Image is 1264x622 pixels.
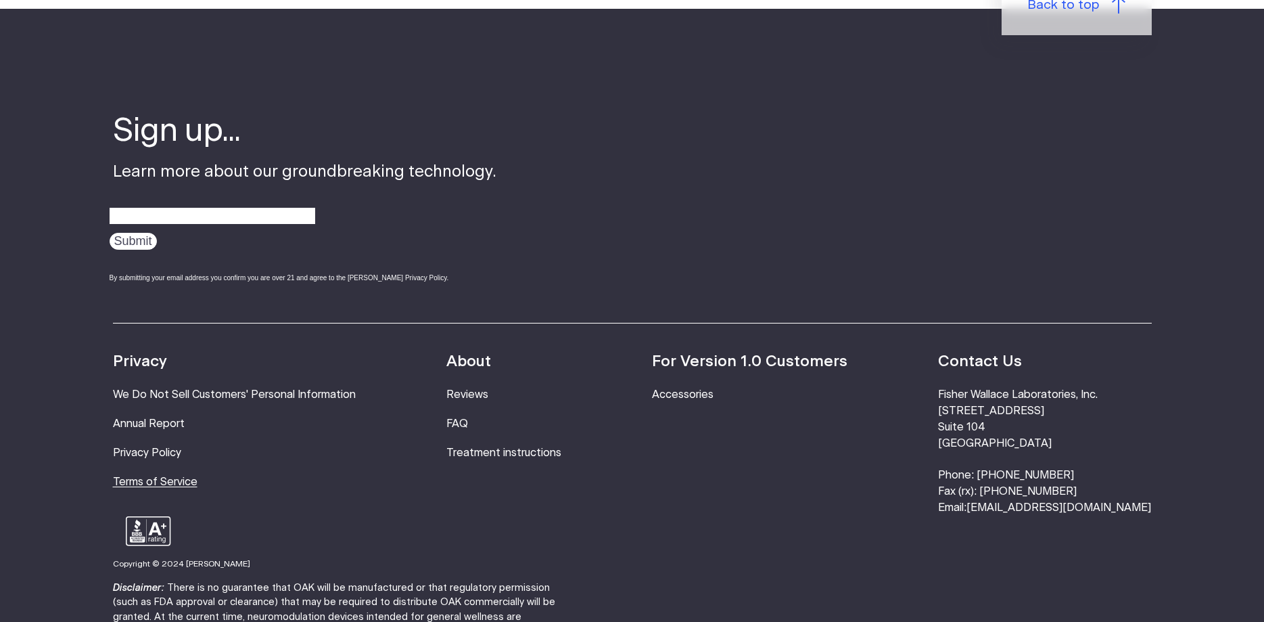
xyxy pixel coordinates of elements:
input: Submit [110,233,157,250]
strong: For Version 1.0 Customers [652,354,847,370]
li: Fisher Wallace Laboratories, Inc. [STREET_ADDRESS] Suite 104 [GEOGRAPHIC_DATA] Phone: [PHONE_NUMB... [938,387,1151,516]
div: By submitting your email address you confirm you are over 21 and agree to the [PERSON_NAME] Priva... [110,273,496,283]
a: Accessories [652,389,713,400]
a: Reviews [446,389,488,400]
a: Privacy Policy [113,447,181,458]
div: Learn more about our groundbreaking technology. [113,110,496,296]
strong: Disclaimer: [113,583,164,593]
strong: Privacy [113,354,167,370]
a: Annual Report [113,418,185,429]
a: Terms of Service [113,476,197,487]
a: FAQ [446,418,468,429]
a: [EMAIL_ADDRESS][DOMAIN_NAME] [966,502,1151,513]
strong: Contact Us [938,354,1022,370]
strong: About [446,354,491,370]
a: Treatment instructions [446,447,561,458]
a: We Do Not Sell Customers' Personal Information [113,389,356,400]
small: Copyright © 2024 [PERSON_NAME] [113,560,250,568]
h4: Sign up... [113,110,496,154]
